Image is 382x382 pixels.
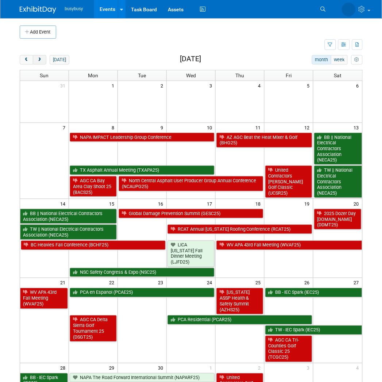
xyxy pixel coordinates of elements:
span: Sun [40,73,49,78]
button: month [312,55,331,65]
a: North Central Asphalt User Producer Group Annual Conference (NCAUPG25) [119,176,263,191]
span: 15 [108,199,117,208]
button: myCustomButton [351,55,362,65]
a: NSC Safety Congress & Expo (NSC25) [70,268,215,277]
span: 21 [59,278,69,287]
a: United Contractors [PERSON_NAME] Golf Classic (UCSR25) [265,165,312,198]
a: BB - IEC Spark (IEC25) [265,288,362,297]
span: 5 [306,81,313,90]
span: 24 [206,278,215,287]
i: Personalize Calendar [355,58,359,62]
a: AGC CA Delta Sierra Golf Tournament 25 (DSGT25) [70,315,117,342]
a: AGC CA Bay Area Clay Shoot 25 (BACS25) [70,176,117,197]
span: 3 [306,363,313,373]
span: busybusy [65,6,83,11]
span: 19 [304,199,313,208]
a: 2025 Dozer Day [DOMAIN_NAME] (DDMT25) [314,209,362,230]
span: Tue [138,73,146,78]
span: 8 [111,123,117,132]
a: PCA en Espanol (PCAE25) [70,288,215,297]
span: 11 [255,123,264,132]
span: 20 [353,199,362,208]
button: [DATE] [50,55,69,65]
a: LICA [US_STATE] Fall Dinner Meeting (LJFD25) [167,241,215,267]
a: PCA Residential (PCAR25) [167,315,312,325]
button: week [331,55,348,65]
span: 30 [157,363,166,373]
a: WV APA 43rd Fall Meeting (WVAF25) [216,241,362,250]
a: TX Asphalt Annual Meeting (TXAPA25) [70,165,215,175]
span: 12 [304,123,313,132]
a: RCAT Annual [US_STATE] Roofing Conference (RCAT25) [167,225,312,234]
span: 23 [157,278,166,287]
a: WV APA 43rd Fall Meeting (WVAF25) [20,288,68,309]
span: 25 [255,278,264,287]
a: TW || National Electrical Contractors Association (NECA25) [20,225,117,239]
span: 29 [108,363,117,373]
button: next [33,55,46,65]
span: 16 [157,199,166,208]
span: 14 [59,199,69,208]
span: 2 [258,363,264,373]
span: 17 [206,199,215,208]
img: Braden Gillespie [342,3,356,16]
a: AGC CA Tri-Counties Golf Classic 25 (TCGC25) [265,336,312,362]
span: Thu [236,73,244,78]
span: Wed [186,73,196,78]
span: Fri [286,73,292,78]
a: BB || National Electrical Contractors Association (NECA25) [314,133,362,165]
img: ExhibitDay [20,6,56,13]
span: 27 [353,278,362,287]
span: 22 [108,278,117,287]
button: Add Event [20,26,56,39]
a: TW - IEC Spark (IEC25) [265,326,362,335]
a: AZ AGC Beat the Heat Mixer & Golf (BHG25) [216,133,312,148]
span: 13 [353,123,362,132]
a: NAPA IMPACT Leadership Group Conference [70,133,215,142]
span: 9 [160,123,166,132]
span: 10 [206,123,215,132]
span: 7 [62,123,69,132]
span: 28 [59,363,69,373]
span: Sat [334,73,342,78]
a: Global Damage Prevention Summit (GESC25) [119,209,263,218]
span: 4 [356,363,362,373]
button: prev [20,55,33,65]
span: 3 [209,81,215,90]
span: Mon [88,73,99,78]
span: 6 [356,81,362,90]
a: BB || National Electrical Contractors Association (NECA25) [20,209,117,224]
span: 31 [59,81,69,90]
span: 4 [258,81,264,90]
span: 26 [304,278,313,287]
span: 18 [255,199,264,208]
h2: [DATE] [180,55,201,63]
span: 2 [160,81,166,90]
a: [US_STATE] ASSP Health & Safety Summit (AZHS25) [216,288,263,315]
span: 1 [111,81,117,90]
a: BC Heavies Fall Conference (BCHF25) [21,241,166,250]
a: TW || National Electrical Contractors Association (NECA25) [314,165,362,198]
span: 1 [209,363,215,373]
